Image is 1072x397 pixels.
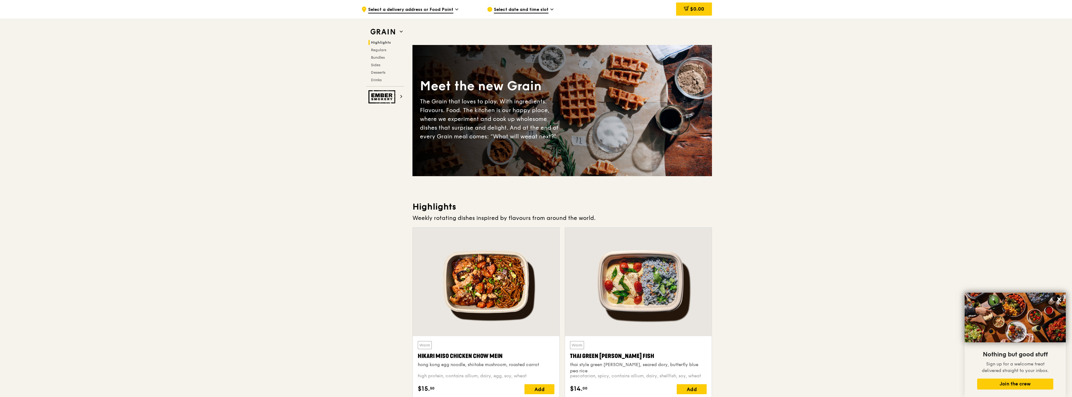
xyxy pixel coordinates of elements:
[368,26,397,37] img: Grain web logo
[582,386,587,391] span: 00
[690,6,704,12] span: $0.00
[371,70,385,75] span: Desserts
[570,352,707,360] div: Thai Green [PERSON_NAME] Fish
[418,373,554,379] div: high protein, contains allium, dairy, egg, soy, wheat
[418,362,554,368] div: hong kong egg noodle, shiitake mushroom, roasted carrot
[1054,294,1064,304] button: Close
[371,63,380,67] span: Sides
[524,384,554,394] div: Add
[418,352,554,360] div: Hikari Miso Chicken Chow Mein
[412,201,712,212] h3: Highlights
[412,214,712,222] div: Weekly rotating dishes inspired by flavours from around the world.
[983,351,1048,358] span: Nothing but good stuff
[371,40,391,45] span: Highlights
[371,48,386,52] span: Regulars
[418,341,432,349] div: Warm
[430,386,435,391] span: 50
[420,78,562,95] div: Meet the new Grain
[528,133,556,140] span: eat next?”
[570,373,707,379] div: pescatarian, spicy, contains allium, dairy, shellfish, soy, wheat
[368,7,453,13] span: Select a delivery address or Food Point
[570,362,707,374] div: thai style green [PERSON_NAME], seared dory, butterfly blue pea rice
[570,341,584,349] div: Warm
[494,7,548,13] span: Select date and time slot
[677,384,707,394] div: Add
[420,97,562,141] div: The Grain that loves to play. With ingredients. Flavours. Food. The kitchen is our happy place, w...
[371,78,382,82] span: Drinks
[977,379,1053,390] button: Join the crew
[965,293,1066,342] img: DSC07876-Edit02-Large.jpeg
[418,384,430,394] span: $15.
[371,55,385,60] span: Bundles
[368,90,397,103] img: Ember Smokery web logo
[570,384,582,394] span: $14.
[982,361,1049,373] span: Sign up for a welcome treat delivered straight to your inbox.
